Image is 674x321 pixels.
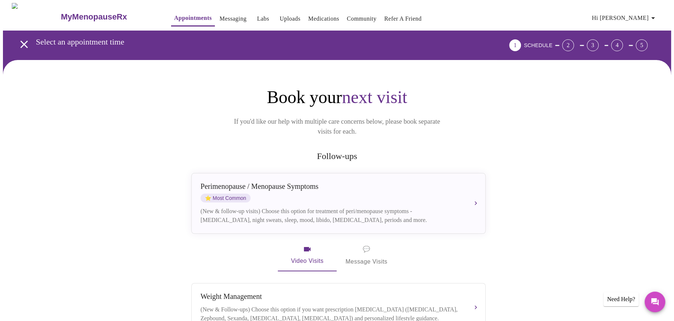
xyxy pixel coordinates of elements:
p: If you'd like our help with multiple care concerns below, please book separate visits for each. [224,117,450,137]
button: Medications [305,11,342,26]
span: Video Visits [287,245,328,266]
button: Community [344,11,380,26]
h1: Book your [190,87,484,108]
div: Weight Management [201,292,462,301]
span: Hi [PERSON_NAME] [592,13,657,23]
div: Need Help? [603,292,639,306]
button: Hi [PERSON_NAME] [589,11,660,25]
span: message [363,244,370,254]
div: 5 [636,39,648,51]
a: Refer a Friend [384,14,422,24]
div: Perimenopause / Menopause Symptoms [201,182,462,191]
a: Appointments [174,13,212,23]
div: 4 [611,39,623,51]
span: star [205,195,211,201]
button: Appointments [171,11,214,27]
button: Messaging [217,11,249,26]
button: Messages [645,292,665,312]
a: MyMenopauseRx [60,4,156,30]
a: Community [347,14,377,24]
h3: MyMenopauseRx [61,12,127,22]
button: open drawer [13,33,35,55]
img: MyMenopauseRx Logo [12,3,60,31]
button: Perimenopause / Menopause SymptomsstarMost Common(New & follow-up visits) Choose this option for ... [191,173,486,234]
span: Most Common [201,194,251,202]
span: Message Visits [345,244,387,267]
button: Labs [251,11,275,26]
div: 1 [509,39,521,51]
h2: Follow-ups [190,151,484,161]
a: Uploads [280,14,301,24]
div: 2 [562,39,574,51]
a: Labs [257,14,269,24]
button: Refer a Friend [381,11,425,26]
span: next visit [342,87,407,107]
div: 3 [587,39,599,51]
span: SCHEDULE [524,42,552,48]
a: Medications [308,14,339,24]
h3: Select an appointment time [36,37,468,47]
div: (New & follow-up visits) Choose this option for treatment of peri/menopause symptoms - [MEDICAL_D... [201,207,462,225]
a: Messaging [220,14,246,24]
button: Uploads [277,11,304,26]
